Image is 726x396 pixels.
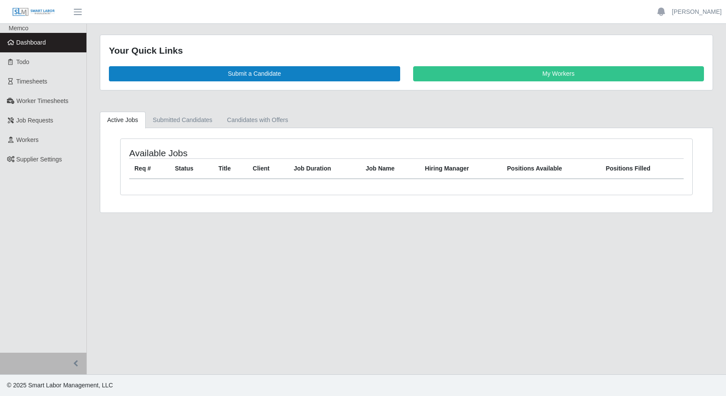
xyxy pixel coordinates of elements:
[220,112,295,129] a: Candidates with Offers
[16,39,46,46] span: Dashboard
[170,158,213,179] th: Status
[9,25,29,32] span: Memco
[248,158,289,179] th: Client
[16,156,62,163] span: Supplier Settings
[16,117,54,124] span: Job Requests
[100,112,146,129] a: Active Jobs
[213,158,248,179] th: Title
[672,7,722,16] a: [PERSON_NAME]
[109,44,704,58] div: Your Quick Links
[12,7,55,17] img: SLM Logo
[16,78,48,85] span: Timesheets
[16,97,68,104] span: Worker Timesheets
[502,158,600,179] th: Positions Available
[289,158,360,179] th: Job Duration
[109,66,400,81] a: Submit a Candidate
[146,112,220,129] a: Submitted Candidates
[16,58,29,65] span: Todo
[413,66,704,81] a: My Workers
[601,158,684,179] th: Positions Filled
[129,148,353,158] h4: Available Jobs
[420,158,502,179] th: Hiring Manager
[129,158,170,179] th: Req #
[360,158,420,179] th: Job Name
[16,136,39,143] span: Workers
[7,382,113,389] span: © 2025 Smart Labor Management, LLC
